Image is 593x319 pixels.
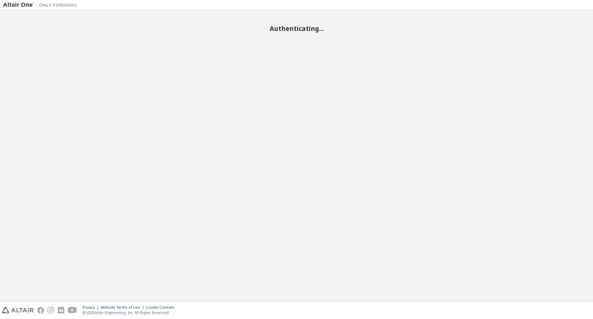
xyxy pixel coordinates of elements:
div: Privacy [82,305,101,310]
img: facebook.svg [37,307,44,313]
div: Website Terms of Use [101,305,146,310]
div: Cookie Consent [146,305,178,310]
img: altair_logo.svg [2,307,34,313]
img: youtube.svg [68,307,77,313]
img: instagram.svg [48,307,54,313]
p: © 2025 Altair Engineering, Inc. All Rights Reserved. [82,310,178,315]
img: linkedin.svg [58,307,64,313]
img: Altair One [3,2,80,8]
h2: Authenticating... [3,24,590,32]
